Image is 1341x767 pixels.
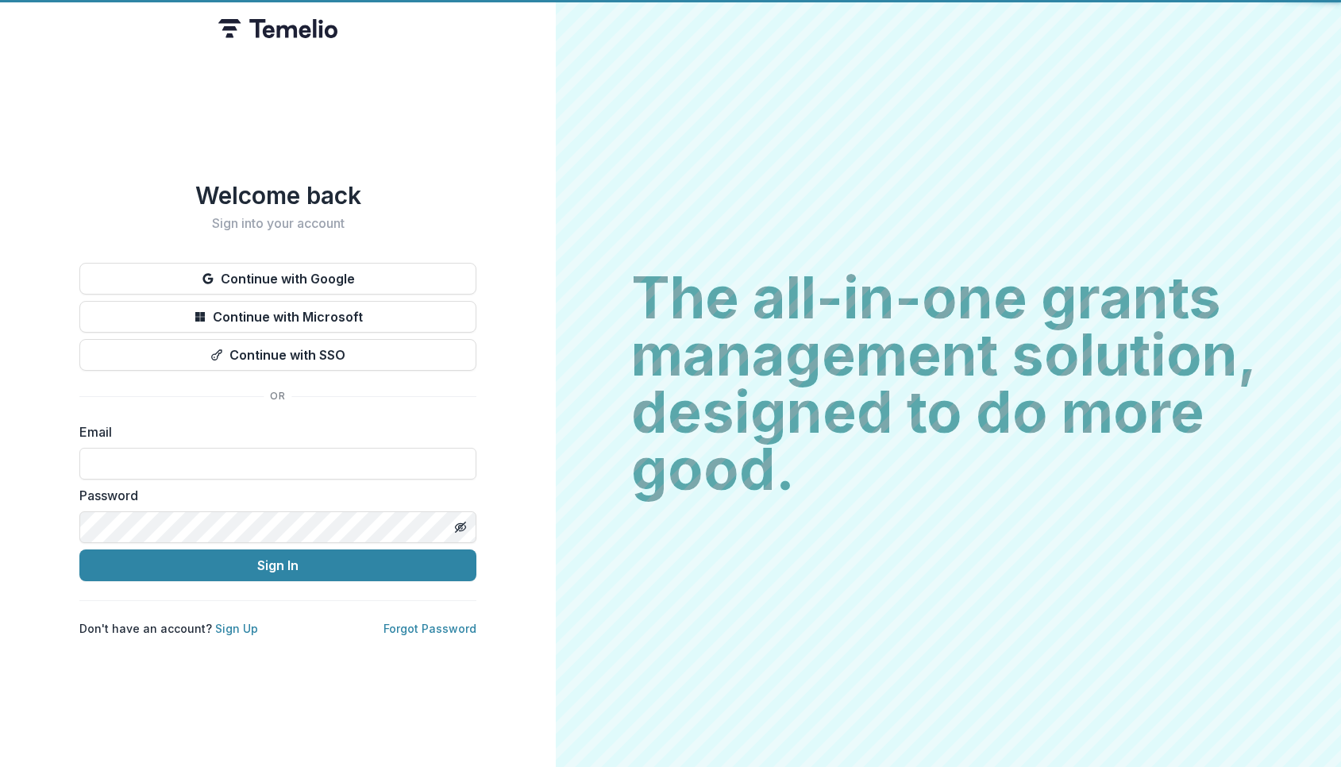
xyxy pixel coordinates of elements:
[79,422,467,441] label: Email
[79,263,476,295] button: Continue with Google
[215,622,258,635] a: Sign Up
[383,622,476,635] a: Forgot Password
[79,486,467,505] label: Password
[79,620,258,637] p: Don't have an account?
[448,515,473,540] button: Toggle password visibility
[79,216,476,231] h2: Sign into your account
[79,339,476,371] button: Continue with SSO
[79,301,476,333] button: Continue with Microsoft
[218,19,337,38] img: Temelio
[79,181,476,210] h1: Welcome back
[79,549,476,581] button: Sign In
